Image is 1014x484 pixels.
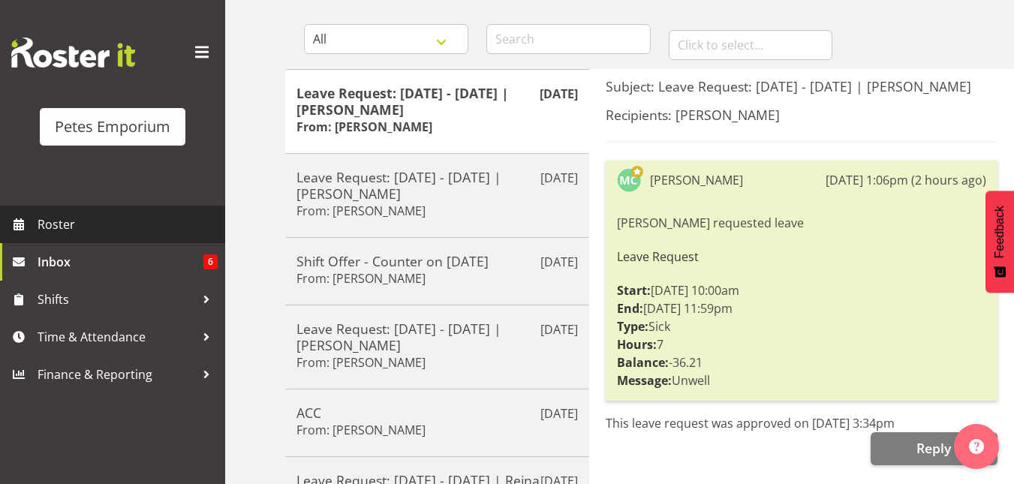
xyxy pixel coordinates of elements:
input: Click to select... [669,30,833,60]
span: Roster [38,213,218,236]
strong: Hours: [617,336,657,353]
h5: Leave Request: [DATE] - [DATE] | [PERSON_NAME] [296,169,578,202]
h6: From: [PERSON_NAME] [296,355,426,370]
div: Petes Emporium [55,116,170,138]
strong: Message: [617,372,672,389]
h6: From: [PERSON_NAME] [296,119,432,134]
strong: Start: [617,282,651,299]
h5: ACC [296,404,578,421]
h5: Leave Request: [DATE] - [DATE] | [PERSON_NAME] [296,85,578,118]
h5: Subject: Leave Request: [DATE] - [DATE] | [PERSON_NAME] [606,78,997,95]
h5: Recipients: [PERSON_NAME] [606,107,997,123]
button: Reply [871,432,997,465]
div: [PERSON_NAME] requested leave [DATE] 10:00am [DATE] 11:59pm Sick 7 -36.21 Unwell [617,210,986,393]
span: Feedback [993,206,1006,258]
p: [DATE] [540,404,578,422]
img: Rosterit website logo [11,38,135,68]
strong: Balance: [617,354,669,371]
span: Time & Attendance [38,326,195,348]
h5: Shift Offer - Counter on [DATE] [296,253,578,269]
span: Finance & Reporting [38,363,195,386]
h5: Leave Request: [DATE] - [DATE] | [PERSON_NAME] [296,320,578,353]
h6: Leave Request [617,250,986,263]
img: help-xxl-2.png [969,439,984,454]
strong: End: [617,300,643,317]
span: This leave request was approved on [DATE] 3:34pm [606,415,895,431]
p: [DATE] [540,85,578,103]
span: Shifts [38,288,195,311]
input: Search [486,24,651,54]
p: [DATE] [540,169,578,187]
span: Inbox [38,251,203,273]
h6: From: [PERSON_NAME] [296,271,426,286]
h6: From: [PERSON_NAME] [296,203,426,218]
span: Reply [916,439,951,457]
div: [PERSON_NAME] [650,171,743,189]
div: [DATE] 1:06pm (2 hours ago) [826,171,986,189]
p: [DATE] [540,253,578,271]
p: [DATE] [540,320,578,338]
strong: Type: [617,318,648,335]
h6: From: [PERSON_NAME] [296,422,426,437]
img: melissa-cowen2635.jpg [617,168,641,192]
span: 6 [203,254,218,269]
button: Feedback - Show survey [985,191,1014,293]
